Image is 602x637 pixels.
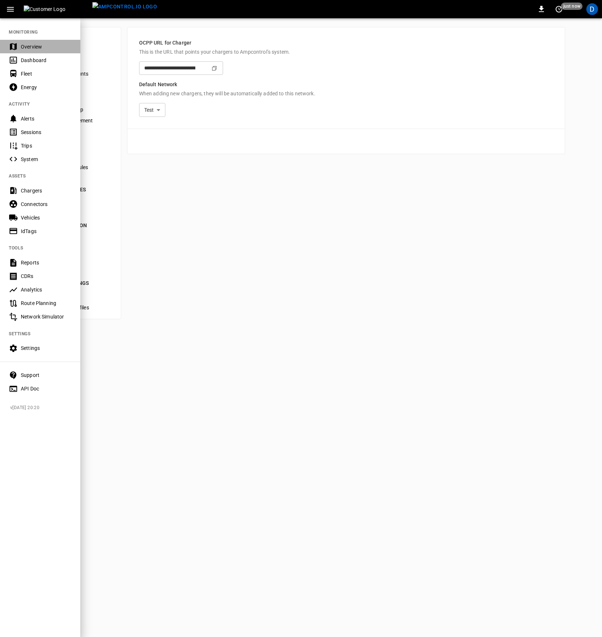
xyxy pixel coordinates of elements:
div: Energy [21,84,72,91]
div: Route Planning [21,300,72,307]
div: Vehicles [21,214,72,221]
div: Chargers [21,187,72,194]
div: Settings [21,344,72,352]
div: Alerts [21,115,72,122]
img: Customer Logo [24,5,89,13]
div: IdTags [21,228,72,235]
div: API Doc [21,385,72,392]
div: Analytics [21,286,72,293]
div: Trips [21,142,72,149]
div: Connectors [21,201,72,208]
div: CDRs [21,272,72,280]
div: Reports [21,259,72,266]
span: just now [561,3,583,10]
div: Fleet [21,70,72,77]
div: Support [21,371,72,379]
div: Overview [21,43,72,50]
button: set refresh interval [553,3,565,15]
img: ampcontrol.io logo [92,2,157,11]
div: System [21,156,72,163]
span: v [DATE] 20:20 [10,404,74,412]
div: Dashboard [21,57,72,64]
div: Sessions [21,129,72,136]
div: Network Simulator [21,313,72,320]
div: profile-icon [586,3,598,15]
